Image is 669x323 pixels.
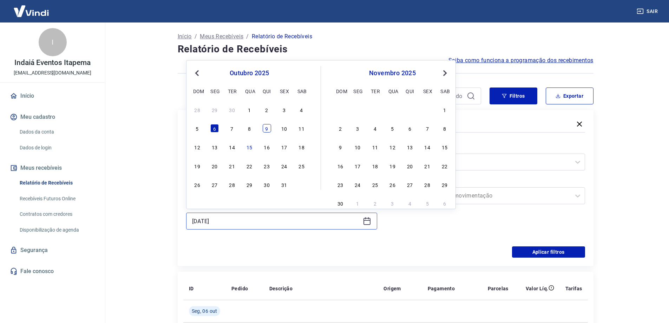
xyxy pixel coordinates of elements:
div: Choose quinta-feira, 6 de novembro de 2025 [406,124,414,133]
div: Choose terça-feira, 4 de novembro de 2025 [371,124,379,133]
p: Parcelas [488,285,509,292]
a: Segurança [8,243,97,258]
a: Início [178,32,192,41]
div: Choose quinta-feira, 2 de outubro de 2025 [263,105,271,114]
button: Previous Month [193,69,201,77]
p: Relatório de Recebíveis [252,32,312,41]
button: Sair [635,5,661,18]
div: Choose segunda-feira, 10 de novembro de 2025 [353,143,362,151]
div: Choose segunda-feira, 20 de outubro de 2025 [210,162,219,170]
div: Choose quinta-feira, 13 de novembro de 2025 [406,143,414,151]
a: Dados de login [17,141,97,155]
div: Choose domingo, 19 de outubro de 2025 [193,162,202,170]
div: Choose domingo, 26 de outubro de 2025 [193,180,202,189]
div: outubro 2025 [192,69,307,77]
p: Tarifas [565,285,582,292]
div: Choose segunda-feira, 27 de outubro de 2025 [353,105,362,114]
div: Choose sábado, 4 de outubro de 2025 [297,105,306,114]
img: Vindi [8,0,54,22]
div: Choose quarta-feira, 8 de outubro de 2025 [245,124,254,133]
button: Meus recebíveis [8,160,97,176]
div: Choose sábado, 1 de novembro de 2025 [440,105,449,114]
div: Choose sábado, 8 de novembro de 2025 [440,124,449,133]
div: month 2025-11 [335,104,450,208]
button: Aplicar filtros [512,246,585,258]
div: Choose sexta-feira, 10 de outubro de 2025 [280,124,288,133]
div: Choose quarta-feira, 12 de novembro de 2025 [388,143,397,151]
div: sex [280,87,288,95]
div: Choose sábado, 25 de outubro de 2025 [297,162,306,170]
div: Choose sábado, 6 de dezembro de 2025 [440,199,449,207]
div: Choose terça-feira, 14 de outubro de 2025 [228,143,236,151]
div: Choose domingo, 30 de novembro de 2025 [336,199,345,207]
div: Choose sexta-feira, 3 de outubro de 2025 [280,105,288,114]
input: Data final [192,216,360,226]
span: Seg, 06 out [192,308,217,315]
p: Indaiá Eventos Itapema [14,59,91,66]
p: Descrição [269,285,293,292]
label: Forma de Pagamento [395,144,584,152]
a: Dados da conta [17,125,97,139]
div: Choose segunda-feira, 6 de outubro de 2025 [210,124,219,133]
div: Choose quinta-feira, 27 de novembro de 2025 [406,180,414,189]
a: Recebíveis Futuros Online [17,192,97,206]
p: ID [189,285,194,292]
div: Choose sábado, 29 de novembro de 2025 [440,180,449,189]
a: Saiba como funciona a programação dos recebimentos [448,56,593,65]
div: Choose terça-feira, 28 de outubro de 2025 [371,105,379,114]
div: Choose sexta-feira, 7 de novembro de 2025 [423,124,432,133]
div: Choose terça-feira, 11 de novembro de 2025 [371,143,379,151]
div: Choose quinta-feira, 30 de outubro de 2025 [406,105,414,114]
div: Choose sexta-feira, 24 de outubro de 2025 [280,162,288,170]
div: Choose quarta-feira, 22 de outubro de 2025 [245,162,254,170]
div: Choose quarta-feira, 1 de outubro de 2025 [245,105,254,114]
div: Choose sábado, 15 de novembro de 2025 [440,143,449,151]
div: Choose quarta-feira, 15 de outubro de 2025 [245,143,254,151]
div: Choose quarta-feira, 29 de outubro de 2025 [245,180,254,189]
div: Choose quinta-feira, 23 de outubro de 2025 [263,162,271,170]
p: / [195,32,197,41]
h4: Relatório de Recebíveis [178,42,593,56]
a: Início [8,88,97,104]
div: qua [388,87,397,95]
div: Choose sábado, 1 de novembro de 2025 [297,180,306,189]
button: Filtros [490,88,537,104]
div: Choose domingo, 16 de novembro de 2025 [336,162,345,170]
div: I [39,28,67,56]
div: Choose terça-feira, 7 de outubro de 2025 [228,124,236,133]
p: Pagamento [428,285,455,292]
div: dom [336,87,345,95]
button: Exportar [546,88,593,104]
div: Choose domingo, 12 de outubro de 2025 [193,143,202,151]
div: Choose sábado, 22 de novembro de 2025 [440,162,449,170]
div: Choose terça-feira, 2 de dezembro de 2025 [371,199,379,207]
div: Choose segunda-feira, 13 de outubro de 2025 [210,143,219,151]
div: Choose terça-feira, 21 de outubro de 2025 [228,162,236,170]
div: Choose domingo, 23 de novembro de 2025 [336,180,345,189]
div: Choose domingo, 9 de novembro de 2025 [336,143,345,151]
div: Choose sexta-feira, 31 de outubro de 2025 [423,105,432,114]
div: ter [371,87,379,95]
div: Choose domingo, 5 de outubro de 2025 [193,124,202,133]
div: Choose domingo, 2 de novembro de 2025 [336,124,345,133]
div: month 2025-10 [192,104,307,189]
div: Choose quarta-feira, 3 de dezembro de 2025 [388,199,397,207]
div: qui [263,87,271,95]
div: Choose sexta-feira, 14 de novembro de 2025 [423,143,432,151]
div: seg [210,87,219,95]
div: dom [193,87,202,95]
div: Choose quarta-feira, 26 de novembro de 2025 [388,180,397,189]
a: Contratos com credores [17,207,97,221]
div: Choose segunda-feira, 1 de dezembro de 2025 [353,199,362,207]
div: sab [297,87,306,95]
a: Relatório de Recebíveis [17,176,97,190]
div: Choose quarta-feira, 29 de outubro de 2025 [388,105,397,114]
p: [EMAIL_ADDRESS][DOMAIN_NAME] [14,69,91,77]
div: Choose quinta-feira, 4 de dezembro de 2025 [406,199,414,207]
div: Choose quinta-feira, 9 de outubro de 2025 [263,124,271,133]
div: seg [353,87,362,95]
a: Disponibilização de agenda [17,223,97,237]
p: Meus Recebíveis [200,32,243,41]
div: Choose quinta-feira, 16 de outubro de 2025 [263,143,271,151]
